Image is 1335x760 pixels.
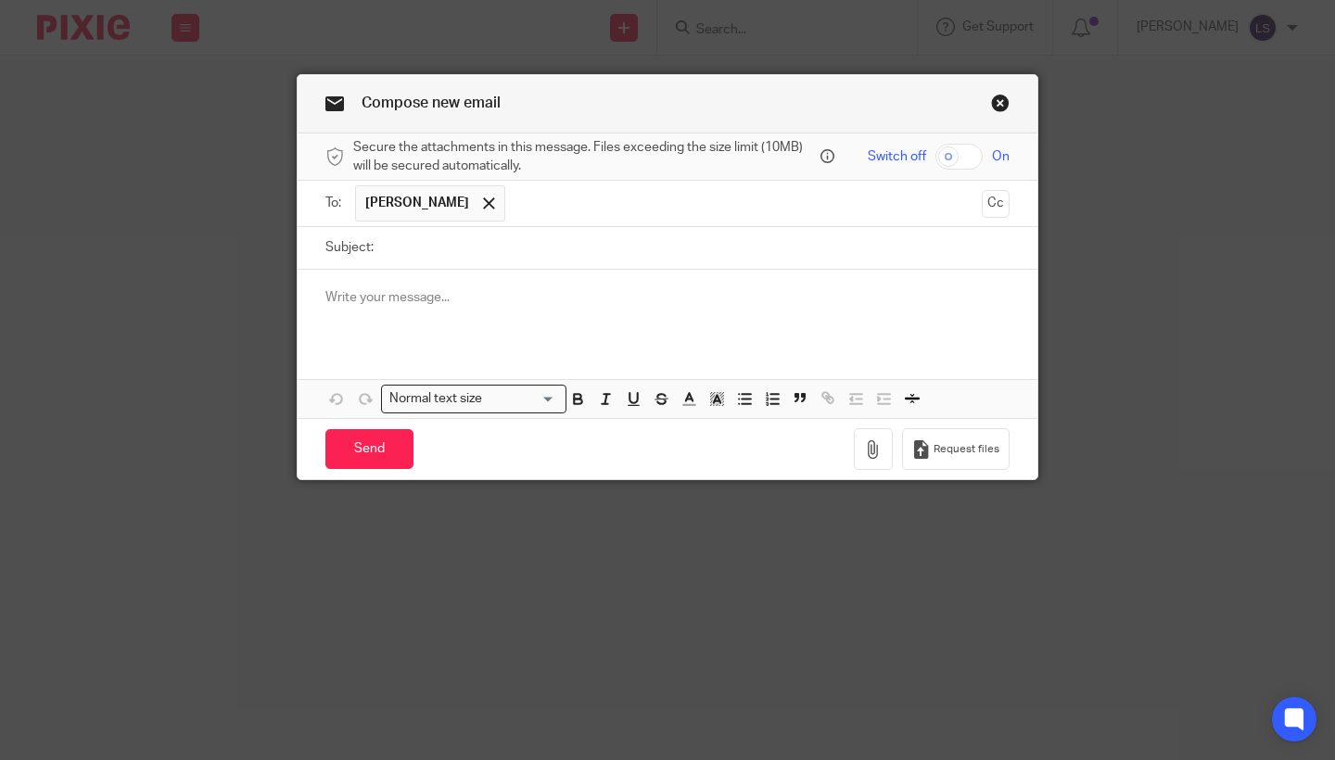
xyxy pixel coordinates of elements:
button: Cc [982,190,1010,218]
span: Normal text size [386,389,487,409]
input: Search for option [489,389,555,409]
div: Search for option [381,385,566,413]
label: Subject: [325,238,374,257]
span: Request files [934,442,999,457]
a: Close this dialog window [991,94,1010,119]
span: On [992,147,1010,166]
input: Send [325,429,413,469]
span: Compose new email [362,95,501,110]
button: Request files [902,428,1010,470]
span: Secure the attachments in this message. Files exceeding the size limit (10MB) will be secured aut... [353,138,816,176]
span: Switch off [868,147,926,166]
span: [PERSON_NAME] [365,194,469,212]
label: To: [325,194,346,212]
